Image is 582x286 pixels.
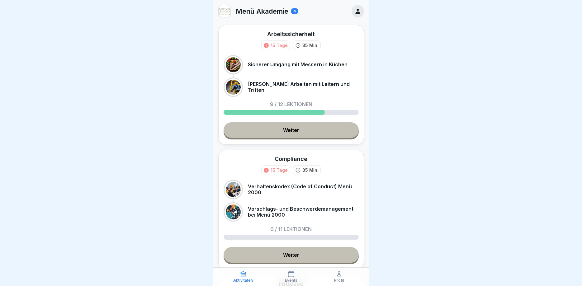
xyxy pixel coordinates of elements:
[302,42,319,49] p: 35 Min.
[270,102,312,107] p: 9 / 12 Lektionen
[302,167,319,173] p: 35 Min.
[270,227,312,232] p: 0 / 11 Lektionen
[248,62,348,68] p: Sicherer Umgang mit Messern in Küchen
[291,8,298,14] div: 4
[224,247,359,263] a: Weiter
[267,30,315,38] div: Arbeitssicherheit
[236,7,288,15] p: Menü Akademie
[248,81,359,93] p: [PERSON_NAME] Arbeiten mit Leitern und Tritten
[271,167,288,173] div: 15 Tage
[219,5,230,17] img: v3gslzn6hrr8yse5yrk8o2yg.png
[248,206,359,218] p: Vorschlags- und Beschwerdemanagement bei Menü 2000
[275,155,307,163] div: Compliance
[233,278,253,283] p: Aktivitäten
[334,278,344,283] p: Profil
[224,122,359,138] a: Weiter
[271,42,288,49] div: 15 Tage
[248,184,359,195] p: Verhaltenskodex (Code of Conduct) Menü 2000
[285,278,297,283] p: Events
